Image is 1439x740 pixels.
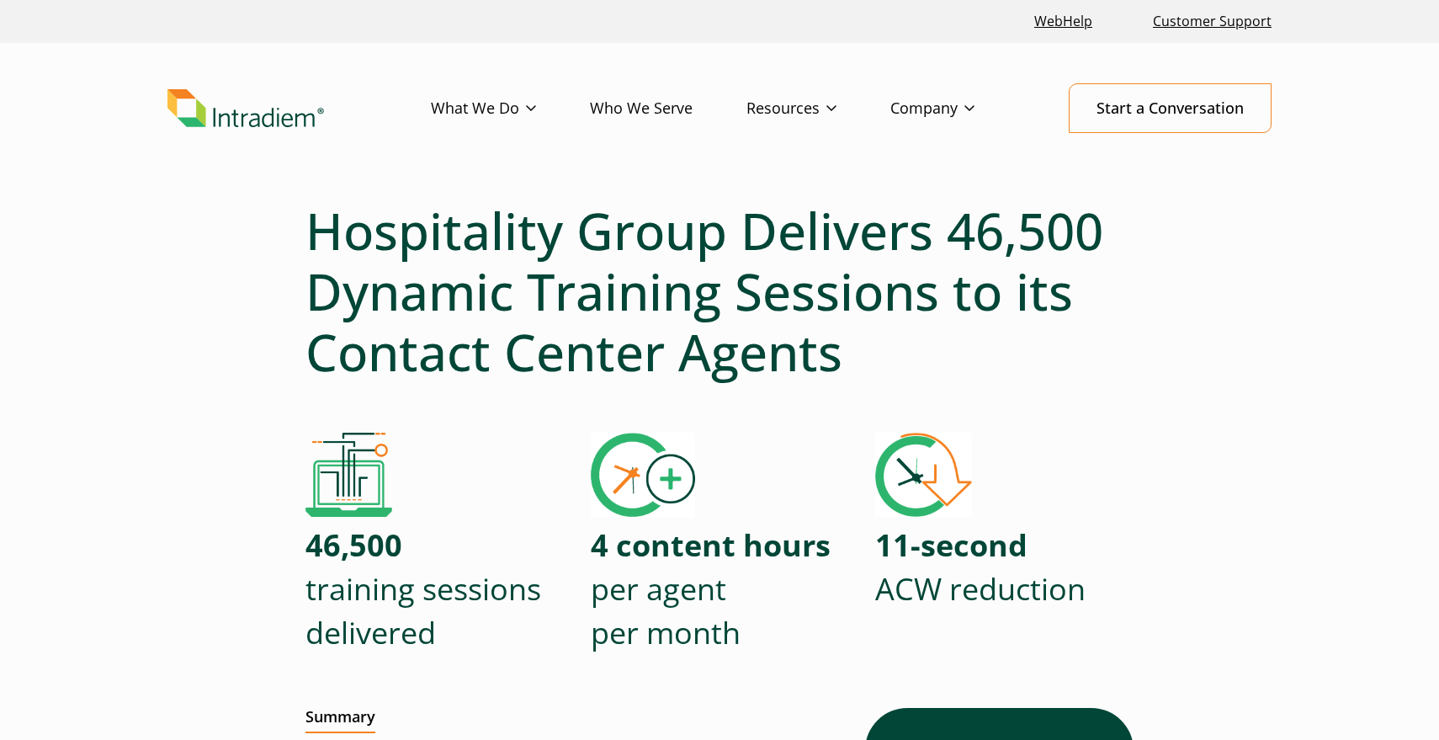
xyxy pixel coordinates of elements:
[875,524,1086,611] p: ACW reduction
[591,524,831,566] strong: 4 content hours
[167,89,431,128] a: Link to homepage of Intradiem
[875,524,1027,566] strong: 11-second
[1027,3,1099,40] a: Link opens in a new window
[305,524,564,654] p: training sessions delivered
[305,708,375,733] h2: Summary
[590,84,746,133] a: Who We Serve
[305,200,1134,382] h1: Hospitality Group Delivers 46,500 Dynamic Training Sessions to its Contact Center Agents
[890,84,1028,133] a: Company
[1146,3,1278,40] a: Customer Support
[591,524,831,654] p: per agent per month
[1069,83,1272,133] a: Start a Conversation
[305,524,402,566] strong: 46,500
[167,89,324,128] img: Intradiem
[431,84,590,133] a: What We Do
[746,84,890,133] a: Resources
